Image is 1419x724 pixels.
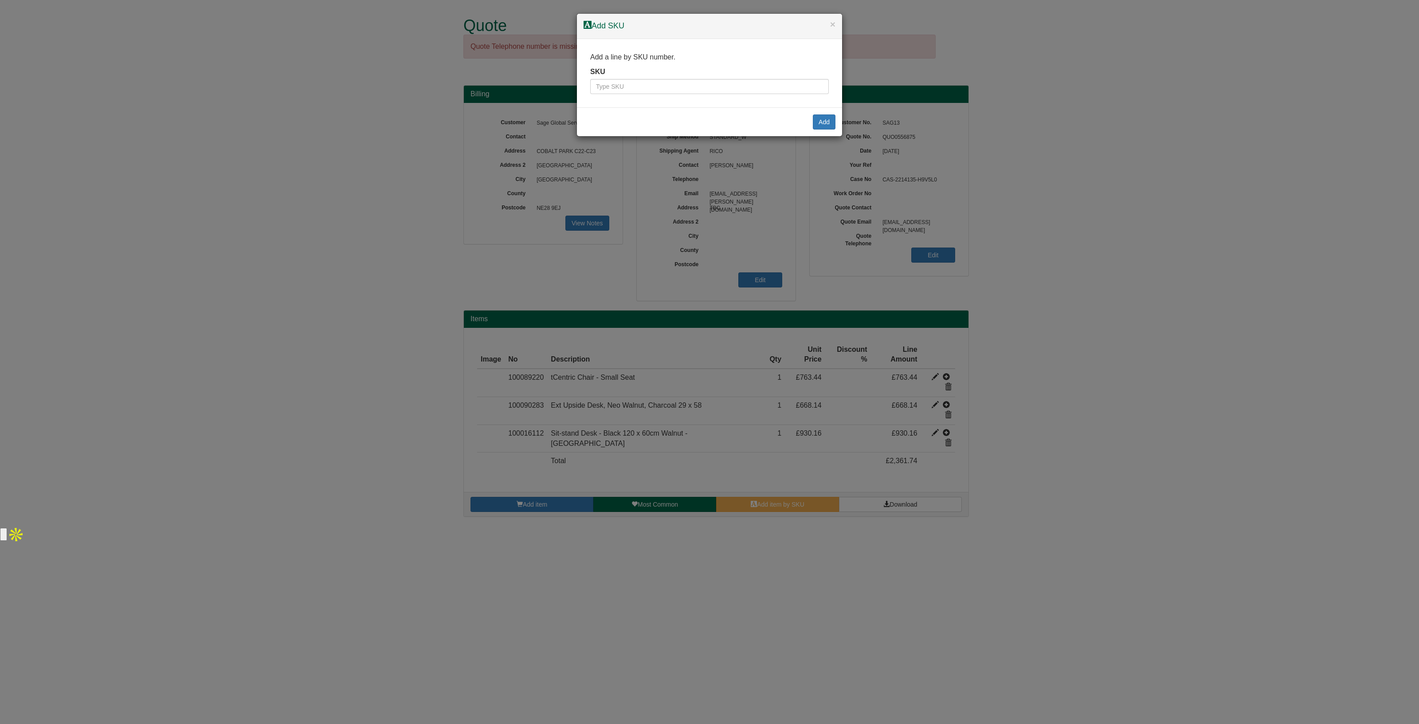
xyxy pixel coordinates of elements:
button: × [830,20,835,29]
label: SKU [590,67,605,77]
p: Add a line by SKU number. [590,52,829,63]
img: Apollo [7,526,25,543]
h4: Add SKU [584,20,835,32]
button: Add [813,114,835,130]
input: Type SKU [590,79,829,94]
